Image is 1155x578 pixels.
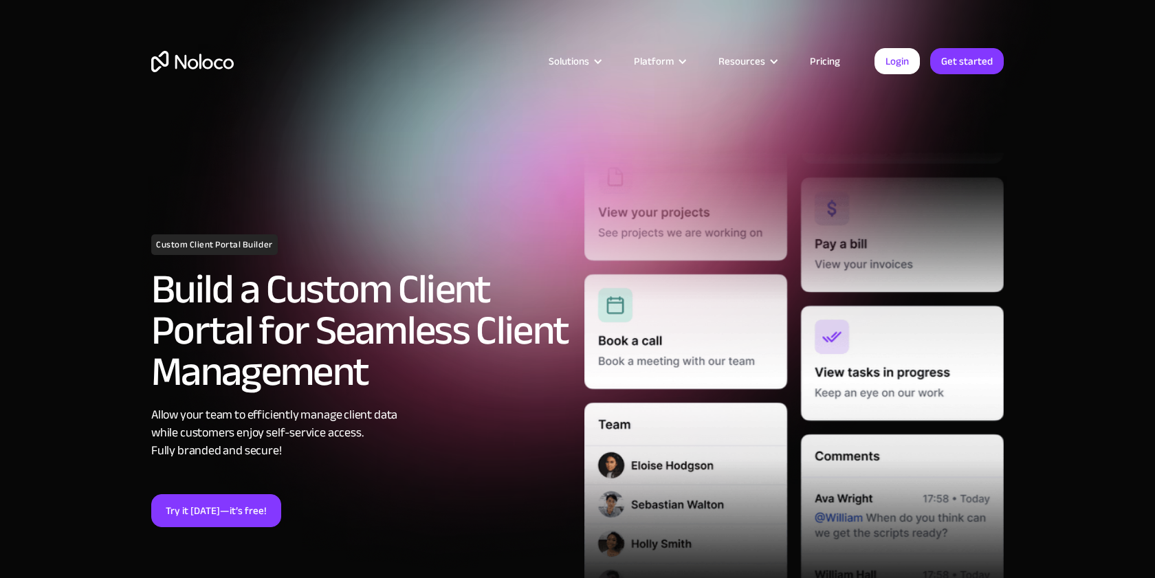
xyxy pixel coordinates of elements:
[793,52,857,70] a: Pricing
[617,52,701,70] div: Platform
[151,51,234,72] a: home
[151,406,571,460] div: Allow your team to efficiently manage client data while customers enjoy self-service access. Full...
[151,269,571,392] h2: Build a Custom Client Portal for Seamless Client Management
[151,234,278,255] h1: Custom Client Portal Builder
[531,52,617,70] div: Solutions
[634,52,674,70] div: Platform
[930,48,1004,74] a: Get started
[151,494,281,527] a: Try it [DATE]—it’s free!
[549,52,589,70] div: Solutions
[874,48,920,74] a: Login
[701,52,793,70] div: Resources
[718,52,765,70] div: Resources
